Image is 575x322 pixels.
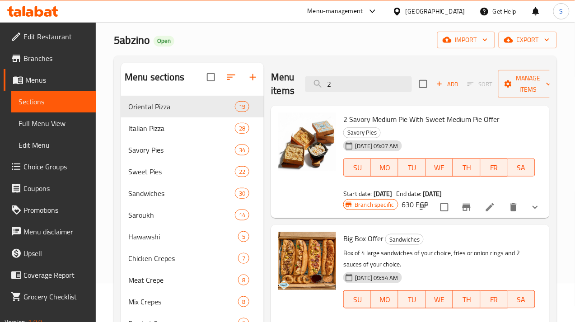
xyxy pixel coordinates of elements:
a: Grocery Checklist [4,286,96,308]
button: TU [398,159,426,177]
span: Savory Pies [128,145,235,155]
span: FR [484,293,505,306]
button: MO [371,290,399,308]
span: import [444,34,488,46]
div: Sandwiches [385,234,424,245]
button: SU [343,290,371,308]
input: search [305,76,412,92]
div: items [235,145,249,155]
h6: 630 EGP [402,198,429,211]
span: SA [511,293,532,306]
svg: Show Choices [530,202,541,213]
button: TH [453,159,481,177]
span: 19 [235,103,249,111]
div: items [238,253,249,264]
span: Open [154,37,174,45]
span: MO [375,161,395,174]
h2: Menu sections [125,70,184,84]
button: TU [398,290,426,308]
button: import [437,32,495,48]
span: 8 [238,298,249,306]
button: FR [481,290,508,308]
a: Menu disclaimer [4,221,96,243]
button: show more [524,196,546,218]
button: export [499,32,557,48]
div: items [238,231,249,242]
span: Full Menu View [19,118,89,129]
div: Oriental Pizza19 [121,96,264,117]
span: Branch specific [351,201,397,209]
div: Sweet Pies22 [121,161,264,182]
button: SA [508,159,535,177]
div: Chicken Crepes7 [121,247,264,269]
span: Start date: [343,188,372,200]
a: Coverage Report [4,264,96,286]
span: Upsell [23,248,89,259]
span: SU [347,161,367,174]
span: Sandwiches [386,234,423,245]
span: 34 [235,146,249,154]
span: WE [430,293,450,306]
span: Promotions [23,205,89,215]
span: TU [402,293,422,306]
div: Saroukh14 [121,204,264,226]
button: WE [426,290,453,308]
span: Edit Restaurant [23,31,89,42]
a: Edit Restaurant [4,26,96,47]
b: [DATE] [423,188,442,200]
div: Savory Pies34 [121,139,264,161]
span: Mix Crepes [128,296,238,307]
span: Edit Menu [19,140,89,150]
span: Menus [25,75,89,85]
div: Open [154,36,174,47]
button: SU [343,159,371,177]
div: items [235,123,249,134]
span: Select all sections [201,68,220,87]
a: Upsell [4,243,96,264]
div: Italian Pizza28 [121,117,264,139]
span: Savory Pies [344,127,380,138]
span: End date: [396,188,421,200]
a: Coupons [4,177,96,199]
span: Add item [433,77,462,91]
button: Add [433,77,462,91]
span: 8 [238,276,249,285]
span: Add [435,79,459,89]
button: MO [371,159,399,177]
div: Meat Crepe8 [121,269,264,291]
span: Choice Groups [23,161,89,172]
div: items [238,275,249,285]
a: Menus [4,69,96,91]
div: Sandwiches30 [121,182,264,204]
div: Chicken Crepes [128,253,238,264]
span: Coupons [23,183,89,194]
span: 22 [235,168,249,176]
a: Sections [11,91,96,112]
a: Choice Groups [4,156,96,177]
a: Edit menu item [485,202,496,213]
span: Meat Crepe [128,275,238,285]
span: Sweet Pies [128,166,235,177]
span: Coverage Report [23,270,89,280]
button: Add section [242,66,264,88]
span: [DATE] 09:54 AM [351,274,402,282]
span: Sandwiches [128,188,235,199]
span: 7 [238,254,249,263]
span: Select section first [462,77,498,91]
span: Oriental Pizza [128,101,235,112]
span: WE [430,161,450,174]
span: 30 [235,189,249,198]
span: TH [457,161,477,174]
span: Big Box Offer [343,232,383,245]
a: Promotions [4,199,96,221]
a: Full Menu View [11,112,96,134]
span: Saroukh [128,210,235,220]
button: sort-choices [413,196,435,218]
div: Menu-management [308,6,363,17]
button: WE [426,159,453,177]
span: Hawawshi [128,231,238,242]
h2: Menu items [271,70,295,98]
span: TU [402,161,422,174]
